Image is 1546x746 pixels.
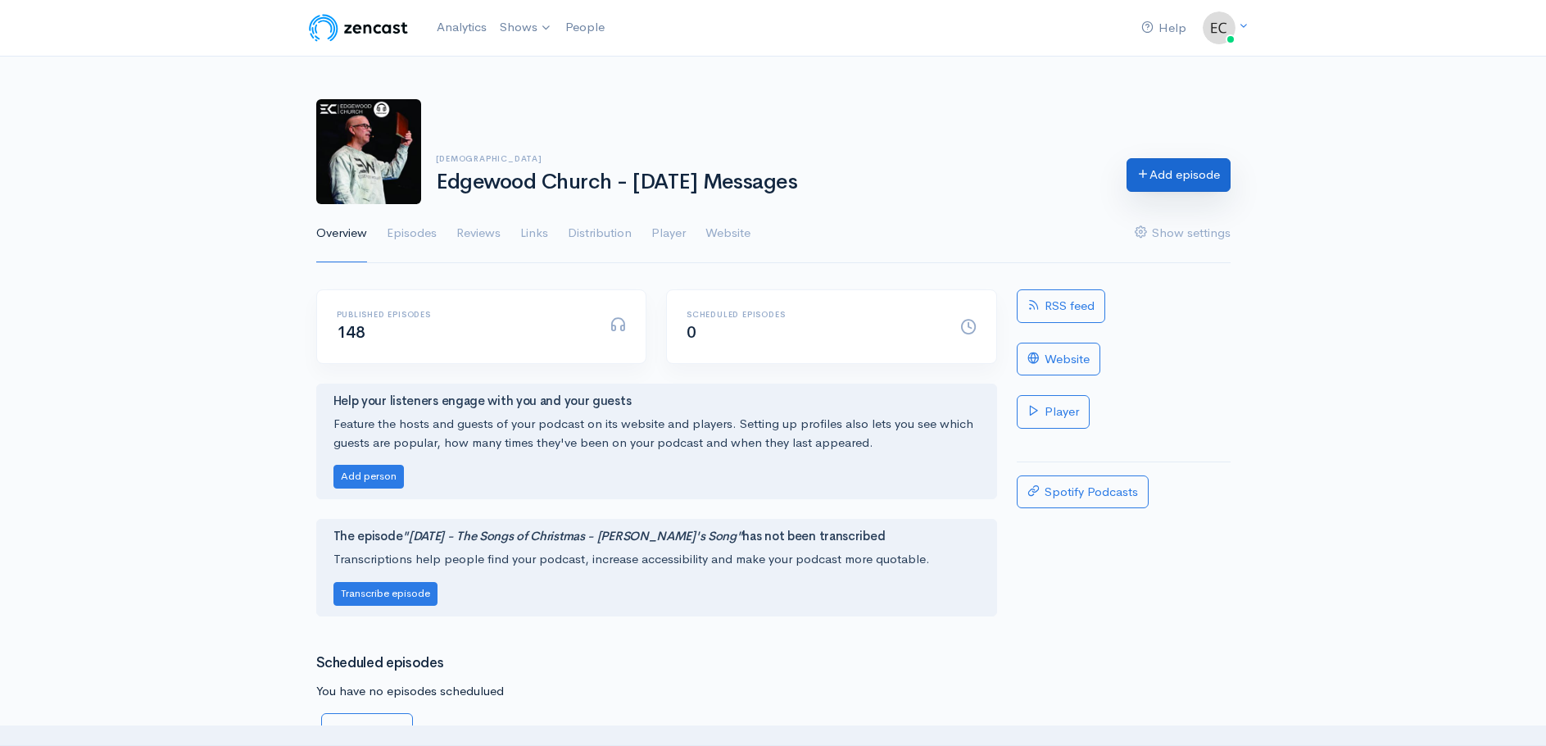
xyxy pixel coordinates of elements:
[430,10,493,45] a: Analytics
[559,10,611,45] a: People
[333,585,438,600] a: Transcribe episode
[333,465,404,489] button: Add person
[436,171,1107,194] h1: Edgewood Church - [DATE] Messages
[333,394,980,408] h4: Help your listeners engage with you and your guests
[651,204,686,263] a: Player
[316,204,367,263] a: Overview
[1135,11,1193,46] a: Help
[337,322,365,343] span: 148
[456,204,501,263] a: Reviews
[1203,11,1235,44] img: ...
[402,528,742,544] i: "[DATE] - The Songs of Christmas - [PERSON_NAME]'s Song"
[337,310,591,319] h6: Published episodes
[687,322,696,343] span: 0
[1127,158,1231,192] a: Add episode
[705,204,750,263] a: Website
[436,154,1107,163] h6: [DEMOGRAPHIC_DATA]
[333,467,404,483] a: Add person
[333,530,980,544] h4: The episode has not been transcribed
[1017,395,1090,429] a: Player
[333,415,980,452] p: Feature the hosts and guests of your podcast on its website and players. Setting up profiles also...
[306,11,410,44] img: ZenCast Logo
[568,204,632,263] a: Distribution
[316,682,997,701] p: You have no episodes schedulued
[333,582,438,606] button: Transcribe episode
[1017,475,1149,509] a: Spotify Podcasts
[520,204,548,263] a: Links
[387,204,437,263] a: Episodes
[687,310,941,319] h6: Scheduled episodes
[493,10,559,46] a: Shows
[333,550,980,569] p: Transcriptions help people find your podcast, increase accessibility and make your podcast more q...
[1017,343,1100,376] a: Website
[1135,204,1231,263] a: Show settings
[316,656,997,671] h3: Scheduled episodes
[1017,289,1105,323] a: RSS feed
